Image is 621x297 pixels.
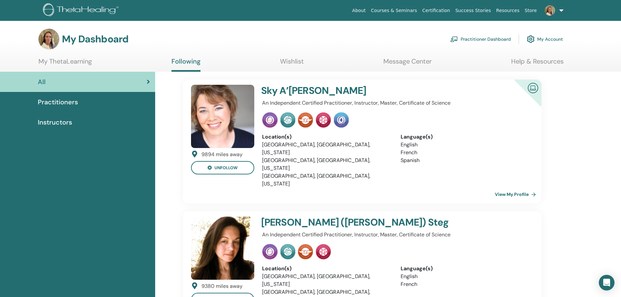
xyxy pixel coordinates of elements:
[262,156,391,172] li: [GEOGRAPHIC_DATA], [GEOGRAPHIC_DATA], [US_STATE]
[280,57,304,70] a: Wishlist
[383,57,432,70] a: Message Center
[171,57,200,72] a: Following
[401,156,529,164] li: Spanish
[191,161,254,174] button: unfollow
[262,265,391,273] div: Location(s)
[201,151,243,158] div: 9894 miles away
[401,265,529,273] div: Language(s)
[401,133,529,141] div: Language(s)
[420,5,452,17] a: Certification
[368,5,420,17] a: Courses & Seminars
[495,188,539,201] a: View My Profile
[191,85,254,148] img: default.jpg
[401,149,529,156] li: French
[349,5,368,17] a: About
[38,97,78,107] span: Practitioners
[599,275,614,290] div: Open Intercom Messenger
[525,80,541,95] img: Certified Online Instructor
[43,3,121,18] img: logo.png
[527,34,535,45] img: cog.svg
[62,33,128,45] h3: My Dashboard
[262,99,529,107] p: An Independent Certified Practitioner, Instructor, Master, Certificate of Science
[262,273,391,288] li: [GEOGRAPHIC_DATA], [GEOGRAPHIC_DATA], [US_STATE]
[262,141,391,156] li: [GEOGRAPHIC_DATA], [GEOGRAPHIC_DATA], [US_STATE]
[504,80,541,117] div: Certified Online Instructor
[522,5,540,17] a: Store
[450,36,458,42] img: chalkboard-teacher.svg
[453,5,494,17] a: Success Stories
[38,29,59,50] img: default.jpg
[191,216,254,280] img: default.jpg
[38,77,46,87] span: All
[262,231,529,239] p: An Independent Certified Practitioner, Instructor, Master, Certificate of Science
[262,172,391,188] li: [GEOGRAPHIC_DATA], [GEOGRAPHIC_DATA], [US_STATE]
[38,57,92,70] a: My ThetaLearning
[545,5,555,16] img: default.jpg
[511,57,564,70] a: Help & Resources
[261,85,484,97] h4: Sky A’[PERSON_NAME]
[38,117,72,127] span: Instructors
[494,5,522,17] a: Resources
[401,273,529,280] li: English
[527,32,563,46] a: My Account
[401,141,529,149] li: English
[201,282,243,290] div: 9380 miles away
[401,280,529,288] li: French
[261,216,484,228] h4: [PERSON_NAME] ([PERSON_NAME]) Steg
[450,32,511,46] a: Practitioner Dashboard
[262,133,391,141] div: Location(s)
